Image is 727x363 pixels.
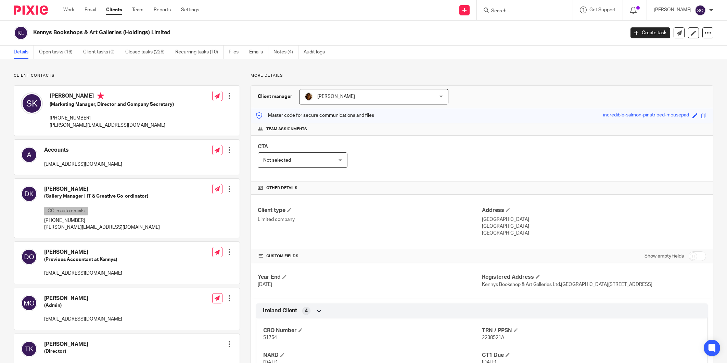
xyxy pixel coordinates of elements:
h4: CT1 Due [482,352,701,359]
h4: [PERSON_NAME] [44,341,88,348]
a: Reports [154,7,171,13]
span: 51754 [263,335,277,340]
span: CTA [258,144,268,149]
span: [PERSON_NAME] [317,94,355,99]
p: [EMAIL_ADDRESS][DOMAIN_NAME] [44,161,122,168]
h4: [PERSON_NAME] [44,249,122,256]
p: [EMAIL_ADDRESS][DOMAIN_NAME] [44,270,122,277]
a: Files [229,46,244,59]
p: More details [251,73,713,78]
a: Client tasks (0) [83,46,120,59]
img: svg%3E [21,186,37,202]
span: 4 [305,308,308,314]
p: [GEOGRAPHIC_DATA] [482,223,706,230]
p: [GEOGRAPHIC_DATA] [482,216,706,223]
a: Open tasks (16) [39,46,78,59]
a: Notes (4) [273,46,298,59]
input: Search [490,8,552,14]
h4: TRN / PPSN [482,327,701,334]
h3: Client manager [258,93,292,100]
img: svg%3E [695,5,706,16]
h4: [PERSON_NAME] [44,186,160,193]
div: incredible-salmon-pinstriped-mousepad [603,112,689,120]
h4: NARD [263,352,482,359]
h4: Registered Address [482,274,706,281]
span: Not selected [263,158,291,163]
a: Clients [106,7,122,13]
a: Details [14,46,34,59]
a: Team [132,7,143,13]
p: [EMAIL_ADDRESS][DOMAIN_NAME] [44,316,122,323]
h4: Address [482,207,706,214]
a: Audit logs [304,46,330,59]
span: Other details [266,185,297,191]
span: 2238521A [482,335,504,340]
a: Emails [249,46,268,59]
img: svg%3E [21,92,43,114]
span: Team assignments [266,126,307,132]
h4: CUSTOM FIELDS [258,253,482,259]
h4: Client type [258,207,482,214]
span: Get Support [589,8,616,12]
span: [DATE] [258,282,272,287]
a: Recurring tasks (10) [175,46,224,59]
h5: (Marketing Manager, Director and Company Secretary) [50,101,174,108]
p: Master code for secure communications and files [256,112,374,119]
h2: Kennys Bookshops & Art Galleries (Holdings) Limited [33,29,503,36]
p: [PERSON_NAME][EMAIL_ADDRESS][DOMAIN_NAME] [50,122,174,129]
img: svg%3E [21,147,37,163]
p: [GEOGRAPHIC_DATA] [482,230,706,237]
img: svg%3E [21,249,37,265]
p: [PERSON_NAME][EMAIL_ADDRESS][DOMAIN_NAME] [44,224,160,231]
img: svg%3E [14,26,28,40]
p: [PHONE_NUMBER] [44,217,160,224]
img: Pixie [14,5,48,15]
h4: [PERSON_NAME] [44,295,122,302]
label: Show empty fields [645,253,684,260]
h4: [PERSON_NAME] [50,92,174,101]
h5: (Admin) [44,302,122,309]
p: [PHONE_NUMBER] [50,115,174,122]
p: Limited company [258,216,482,223]
h4: CRO Number [263,327,482,334]
a: Create task [630,27,670,38]
h5: (Gallery Manager | IT & Creative Co-ordinator) [44,193,160,200]
h4: Year End [258,274,482,281]
p: Client contacts [14,73,240,78]
p: CC in auto emails [44,207,88,215]
h5: (Director) [44,348,88,355]
img: svg%3E [21,295,37,311]
img: svg%3E [21,341,37,357]
a: Email [85,7,96,13]
h5: (Previous Accountant at Kennys) [44,256,122,263]
h4: Accounts [44,147,122,154]
i: Primary [97,92,104,99]
a: Settings [181,7,199,13]
a: Closed tasks (226) [125,46,170,59]
p: [PERSON_NAME] [654,7,691,13]
a: Work [63,7,74,13]
span: Ireland Client [263,307,297,314]
span: Kennys Bookshop & Art Galleries Ltd.[GEOGRAPHIC_DATA][STREET_ADDRESS] [482,282,652,287]
img: Arvinder.jpeg [305,92,313,101]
